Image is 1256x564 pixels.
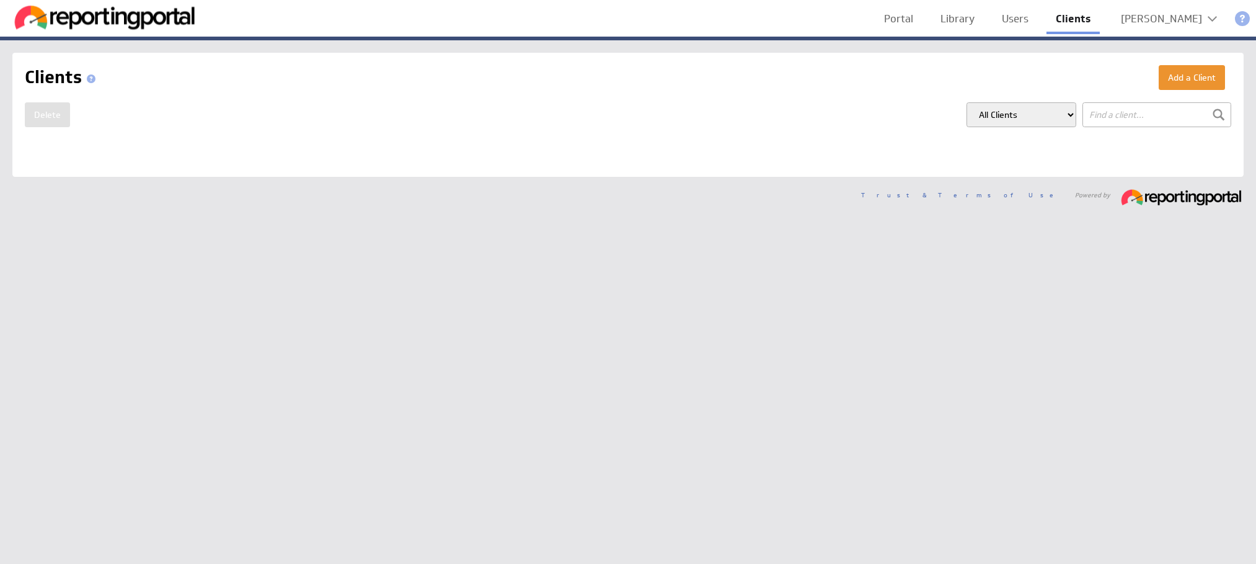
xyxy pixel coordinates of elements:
[1046,6,1100,32] a: Clients
[993,6,1038,32] a: Users
[25,65,100,90] h1: Clients
[12,6,198,34] img: Reporting Portal logo
[1121,14,1202,24] div: [PERSON_NAME]
[25,102,70,127] button: Delete
[875,6,922,32] a: Portal
[931,6,984,32] a: Library
[12,2,198,37] div: Go to my dashboards
[1082,102,1231,127] input: Find a client...
[861,190,1062,199] a: Trust & Terms of Use
[1075,192,1110,198] span: Powered by
[1159,65,1225,90] button: Add a Client
[1120,189,1244,205] img: reportingportal_233x30.png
